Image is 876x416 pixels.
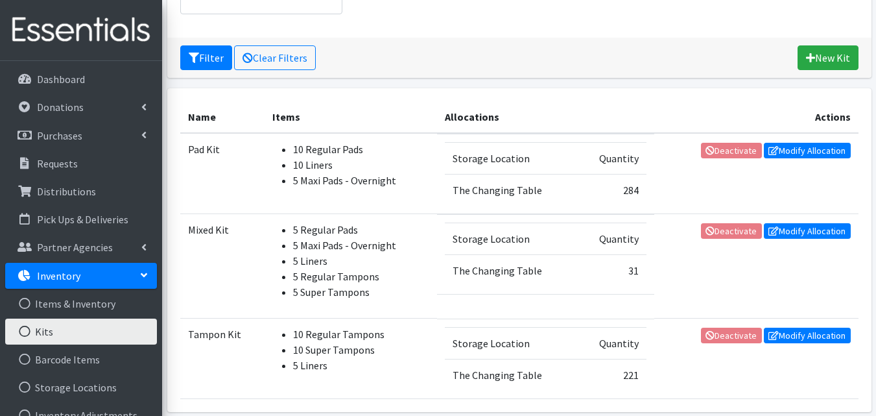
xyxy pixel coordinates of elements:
li: 5 Regular Tampons [293,269,429,284]
p: Dashboard [37,73,85,86]
li: 10 Liners [293,157,429,173]
td: The Changing Table [445,359,577,391]
p: Pick Ups & Deliveries [37,213,128,226]
li: 10 Regular Tampons [293,326,429,342]
td: 221 [577,359,646,391]
th: Actions [654,101,858,133]
a: Requests [5,151,157,177]
a: Kits [5,319,157,345]
td: Storage Location [445,223,577,254]
li: 5 Maxi Pads - Overnight [293,238,429,253]
a: New Kit [798,45,858,70]
td: 31 [577,254,646,286]
a: Modify Allocation [764,223,851,239]
p: Donations [37,101,84,114]
th: Items [265,101,437,133]
td: Quantity [577,142,646,174]
a: Partner Agencies [5,234,157,260]
img: HumanEssentials [5,8,157,52]
th: Allocations [437,101,654,133]
a: Donations [5,94,157,120]
td: Pad Kit [180,133,265,214]
a: Dashboard [5,66,157,92]
a: Clear Filters [234,45,316,70]
p: Partner Agencies [37,241,113,254]
td: Quantity [577,223,646,254]
a: Purchases [5,123,157,149]
td: Storage Location [445,142,577,174]
li: 10 Super Tampons [293,342,429,358]
th: Name [180,101,265,133]
a: Pick Ups & Deliveries [5,206,157,232]
button: Filter [180,45,232,70]
a: Barcode Items [5,347,157,373]
td: Quantity [577,327,646,359]
p: Purchases [37,129,82,142]
td: Tampon Kit [180,319,265,399]
a: Modify Allocation [764,143,851,158]
td: The Changing Table [445,254,577,286]
a: Items & Inventory [5,291,157,317]
td: The Changing Table [445,174,577,206]
li: 5 Regular Pads [293,222,429,238]
td: Storage Location [445,327,577,359]
li: 5 Liners [293,358,429,373]
a: Distributions [5,178,157,204]
a: Inventory [5,263,157,289]
li: 5 Super Tampons [293,284,429,300]
a: Modify Allocation [764,328,851,343]
li: 5 Maxi Pads - Overnight [293,173,429,188]
td: 284 [577,174,646,206]
p: Distributions [37,185,96,198]
li: 5 Liners [293,253,429,269]
p: Inventory [37,269,80,282]
p: Requests [37,157,78,170]
td: Mixed Kit [180,214,265,319]
li: 10 Regular Pads [293,141,429,157]
a: Storage Locations [5,374,157,400]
